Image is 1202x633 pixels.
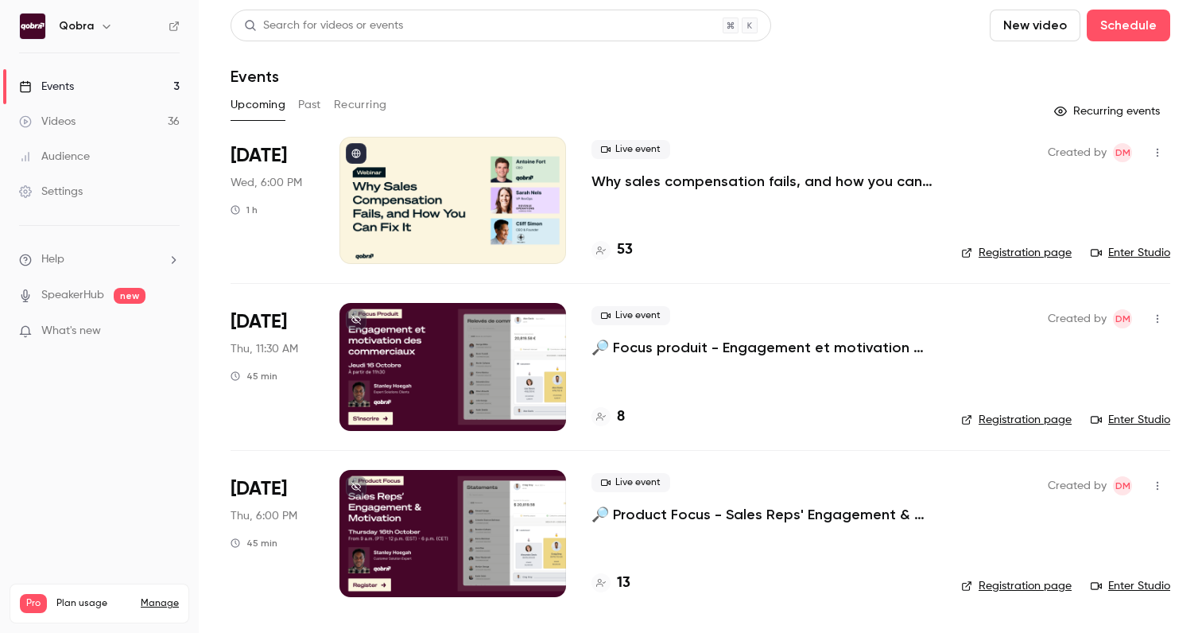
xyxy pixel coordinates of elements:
span: [DATE] [231,309,287,335]
span: Thu, 11:30 AM [231,341,298,357]
button: Schedule [1087,10,1170,41]
h1: Events [231,67,279,86]
div: 45 min [231,537,277,550]
span: Wed, 6:00 PM [231,175,302,191]
a: Registration page [961,578,1072,594]
span: [DATE] [231,476,287,502]
a: 🔎 Focus produit - Engagement et motivation des commerciaux [591,338,936,357]
button: Past [298,92,321,118]
a: 8 [591,406,625,428]
a: 13 [591,573,630,594]
div: Videos [19,114,76,130]
h4: 53 [617,239,633,261]
span: DM [1115,309,1130,328]
span: Live event [591,140,670,159]
span: Thu, 6:00 PM [231,508,297,524]
span: Dylan Manceau [1113,476,1132,495]
button: Recurring events [1047,99,1170,124]
a: Enter Studio [1091,412,1170,428]
a: SpeakerHub [41,287,104,304]
span: Dylan Manceau [1113,309,1132,328]
div: Oct 8 Wed, 6:00 PM (Europe/Paris) [231,137,314,264]
a: Manage [141,597,179,610]
div: Settings [19,184,83,200]
span: new [114,288,145,304]
span: Dylan Manceau [1113,143,1132,162]
div: 1 h [231,204,258,216]
span: Created by [1048,309,1107,328]
span: DM [1115,476,1130,495]
span: Pro [20,594,47,613]
button: Upcoming [231,92,285,118]
button: New video [990,10,1080,41]
div: Oct 16 Thu, 6:00 PM (Europe/Paris) [231,470,314,597]
span: DM [1115,143,1130,162]
span: What's new [41,323,101,340]
a: Why sales compensation fails, and how you can fix it [591,172,936,191]
div: Audience [19,149,90,165]
div: Events [19,79,74,95]
h6: Qobra [59,18,94,34]
span: Created by [1048,143,1107,162]
img: Qobra [20,14,45,39]
span: Help [41,251,64,268]
span: Created by [1048,476,1107,495]
h4: 8 [617,406,625,428]
a: Registration page [961,245,1072,261]
button: Recurring [334,92,387,118]
span: Plan usage [56,597,131,610]
span: Live event [591,306,670,325]
a: Enter Studio [1091,245,1170,261]
span: [DATE] [231,143,287,169]
a: Enter Studio [1091,578,1170,594]
a: Registration page [961,412,1072,428]
div: 45 min [231,370,277,383]
a: 🔎 Product Focus - Sales Reps' Engagement & Motivation [591,505,936,524]
a: 53 [591,239,633,261]
li: help-dropdown-opener [19,251,180,268]
iframe: Noticeable Trigger [161,324,180,339]
div: Oct 16 Thu, 11:30 AM (Europe/Paris) [231,303,314,430]
div: Search for videos or events [244,17,403,34]
span: Live event [591,473,670,492]
h4: 13 [617,573,630,594]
